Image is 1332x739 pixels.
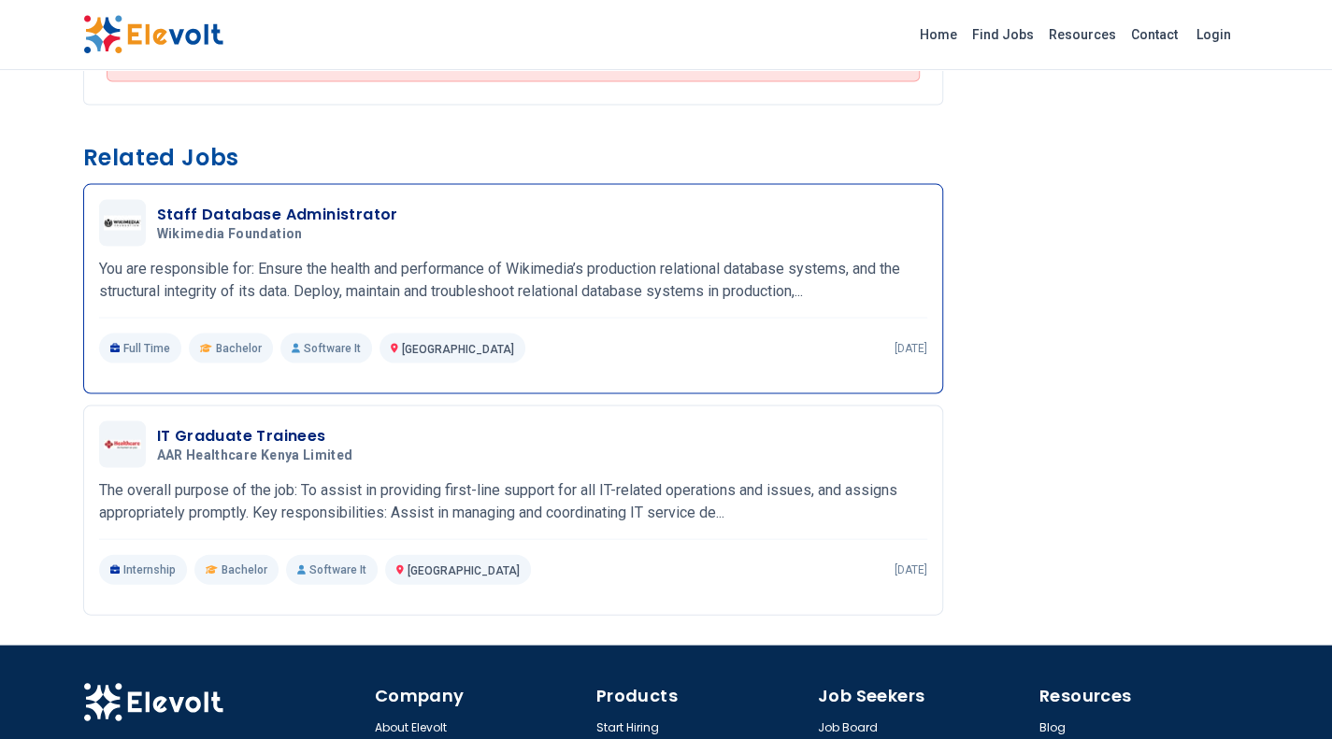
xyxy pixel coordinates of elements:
h3: Staff Database Administrator [157,203,398,225]
a: AAR Healthcare Kenya LimitedIT Graduate TraineesAAR Healthcare Kenya LimitedThe overall purpose o... [99,420,927,584]
img: Elevolt [83,682,223,721]
h4: Job Seekers [818,682,1028,708]
a: Find Jobs [965,20,1041,50]
h4: Products [596,682,807,708]
h3: Related Jobs [83,142,943,172]
h3: IT Graduate Trainees [157,424,361,447]
a: Resources [1041,20,1124,50]
img: AAR Healthcare Kenya Limited [104,439,141,449]
iframe: Chat Widget [1239,649,1332,739]
p: [DATE] [895,340,927,355]
span: Wikimedia Foundation [157,225,303,242]
p: [DATE] [895,561,927,576]
a: Contact [1124,20,1185,50]
a: Job Board [818,719,878,734]
span: Bachelor [222,561,267,576]
p: You are responsible for: Ensure the health and performance of Wikimedia’s production relational d... [99,257,927,302]
p: Software It [280,333,372,362]
span: [GEOGRAPHIC_DATA] [408,563,520,576]
a: Home [912,20,965,50]
a: Login [1185,16,1242,53]
p: Software It [286,554,378,584]
img: Wikimedia Foundation [104,215,141,230]
p: Full Time [99,333,182,362]
p: Internship [99,554,188,584]
span: AAR Healthcare Kenya Limited [157,447,353,463]
h4: Company [375,682,585,708]
a: Blog [1039,719,1066,734]
span: Bachelor [216,340,262,355]
a: Wikimedia FoundationStaff Database AdministratorWikimedia FoundationYou are responsible for: Ensu... [99,199,927,362]
a: About Elevolt [375,719,447,734]
span: [GEOGRAPHIC_DATA] [402,342,514,355]
p: The overall purpose of the job: To assist in providing first-line support for all IT-related oper... [99,478,927,523]
a: Start Hiring [596,719,659,734]
img: Elevolt [83,15,223,54]
h4: Resources [1039,682,1250,708]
